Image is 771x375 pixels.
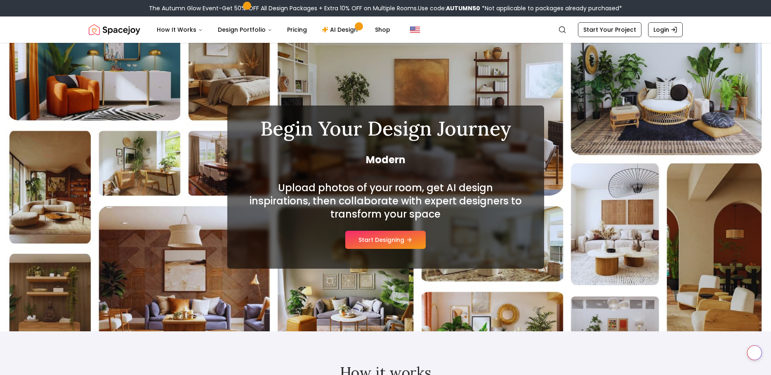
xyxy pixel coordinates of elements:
[89,21,140,38] a: Spacejoy
[648,22,683,37] a: Login
[480,4,622,12] span: *Not applicable to packages already purchased*
[345,231,426,249] button: Start Designing
[410,25,420,35] img: United States
[247,119,524,138] h1: Begin Your Design Journey
[446,4,480,12] b: AUTUMN50
[89,21,140,38] img: Spacejoy Logo
[418,4,480,12] span: Use code:
[368,21,397,38] a: Shop
[281,21,314,38] a: Pricing
[211,21,279,38] button: Design Portfolio
[149,4,622,12] div: The Autumn Glow Event-Get 50% OFF All Design Packages + Extra 10% OFF on Multiple Rooms.
[89,16,683,43] nav: Global
[315,21,367,38] a: AI Design
[578,22,641,37] a: Start Your Project
[247,153,524,166] span: Modern
[247,181,524,221] h2: Upload photos of your room, get AI design inspirations, then collaborate with expert designers to...
[150,21,210,38] button: How It Works
[150,21,397,38] nav: Main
